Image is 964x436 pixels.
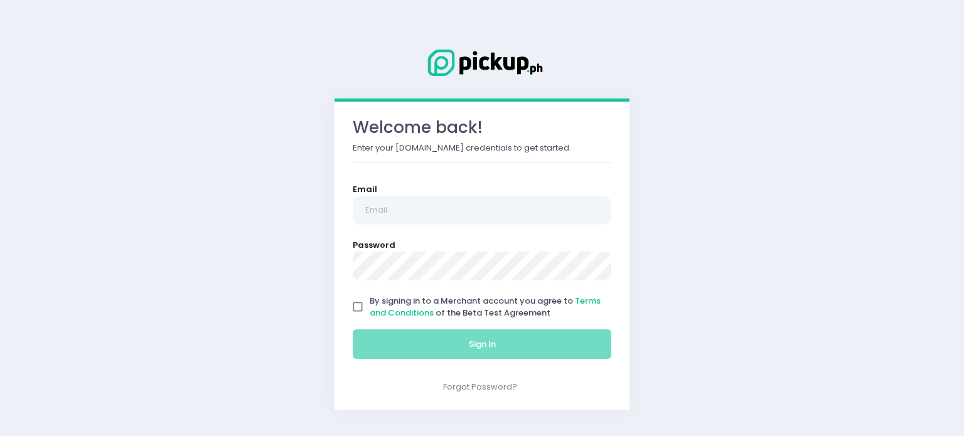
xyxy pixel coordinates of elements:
label: Password [353,239,395,252]
span: By signing in to a Merchant account you agree to of the Beta Test Agreement [370,295,601,319]
p: Enter your [DOMAIN_NAME] credentials to get started. [353,142,611,154]
img: Logo [419,47,545,78]
label: Email [353,183,377,196]
a: Forgot Password? [443,381,517,393]
h3: Welcome back! [353,118,611,137]
input: Email [353,196,611,225]
a: Terms and Conditions [370,295,601,319]
button: Sign In [353,329,611,359]
span: Sign In [469,338,496,350]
